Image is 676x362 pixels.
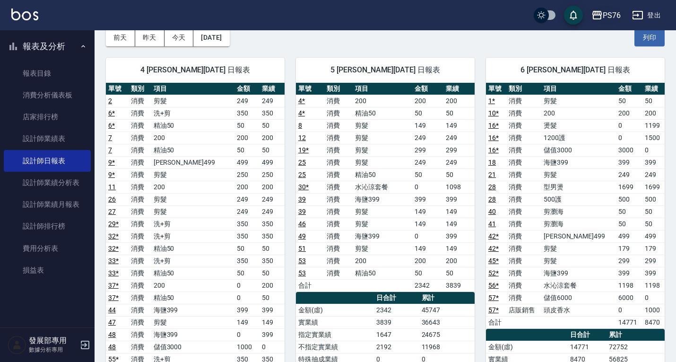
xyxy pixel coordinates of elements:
td: 消費 [324,156,353,168]
th: 單號 [106,83,129,95]
td: 50 [260,267,285,279]
td: 500 [616,193,642,205]
td: 消費 [506,168,541,181]
td: 179 [642,242,665,255]
a: 12 [298,134,306,141]
td: 消費 [129,193,151,205]
td: 3839 [374,316,419,328]
td: 36643 [419,316,475,328]
table: a dense table [296,83,475,292]
td: 3839 [443,279,475,291]
td: 50 [234,242,260,255]
td: 200 [412,95,443,107]
td: 499 [642,230,665,242]
td: 消費 [324,107,353,119]
td: 249 [443,156,475,168]
td: 0 [616,132,642,144]
a: 設計師排行榜 [4,215,91,237]
td: 剪髮 [353,242,412,255]
td: 0 [412,230,443,242]
td: 200 [234,181,260,193]
td: 消費 [324,193,353,205]
th: 業績 [642,83,665,95]
td: 儲值3000 [541,144,616,156]
td: 洗+剪 [151,107,235,119]
td: 50 [234,267,260,279]
td: 249 [642,168,665,181]
td: 1647 [374,328,419,341]
td: 249 [234,95,260,107]
td: 200 [353,95,412,107]
td: 消費 [324,132,353,144]
p: 數據分析專用 [29,345,77,354]
td: 消費 [324,255,353,267]
a: 46 [298,220,306,228]
a: 53 [298,257,306,265]
td: 消費 [324,95,353,107]
td: 消費 [324,119,353,132]
td: 350 [260,107,285,119]
td: 350 [234,107,260,119]
td: 149 [260,316,285,328]
a: 損益表 [4,259,91,281]
td: 499 [234,156,260,168]
a: 25 [298,171,306,178]
td: 350 [260,255,285,267]
td: 消費 [324,218,353,230]
td: 剪髮 [353,156,412,168]
a: 設計師業績分析表 [4,172,91,194]
td: 剪髮 [353,119,412,132]
td: 299 [616,255,642,267]
td: 剪髮 [353,218,412,230]
td: 剪髮 [353,132,412,144]
a: 28 [488,195,496,203]
td: 50 [412,168,443,181]
a: 28 [488,183,496,191]
td: 50 [412,107,443,119]
a: 48 [108,343,116,351]
td: 剪瀏海 [541,218,616,230]
td: 洗+剪 [151,230,235,242]
td: 剪髮 [151,193,235,205]
td: 剪髮 [151,316,235,328]
td: 1699 [642,181,665,193]
th: 項目 [353,83,412,95]
td: 399 [412,193,443,205]
td: 200 [616,107,642,119]
th: 金額 [412,83,443,95]
th: 日合計 [374,292,419,304]
div: PS76 [603,9,621,21]
td: 249 [260,205,285,218]
td: 消費 [129,181,151,193]
td: 50 [443,107,475,119]
td: 消費 [129,218,151,230]
td: 實業績 [296,316,374,328]
td: 剪髮 [541,255,616,267]
th: 單號 [486,83,506,95]
td: 店販銷售 [506,304,541,316]
td: 50 [616,95,642,107]
td: 350 [260,218,285,230]
td: 0 [642,144,665,156]
a: 7 [108,134,112,141]
span: 5 [PERSON_NAME][DATE] 日報表 [307,65,463,75]
td: 50 [443,267,475,279]
td: 1000 [642,304,665,316]
th: 類別 [324,83,353,95]
td: 50 [234,119,260,132]
td: 消費 [129,230,151,242]
td: 50 [412,267,443,279]
td: 消費 [324,168,353,181]
td: 精油50 [353,168,412,181]
td: 149 [412,205,443,218]
td: 消費 [129,95,151,107]
a: 費用分析表 [4,238,91,259]
td: 149 [412,218,443,230]
td: 消費 [129,107,151,119]
td: 50 [260,242,285,255]
td: 200 [353,255,412,267]
td: 消費 [506,242,541,255]
td: 消費 [129,144,151,156]
td: 50 [616,205,642,218]
a: 消費分析儀表板 [4,84,91,106]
